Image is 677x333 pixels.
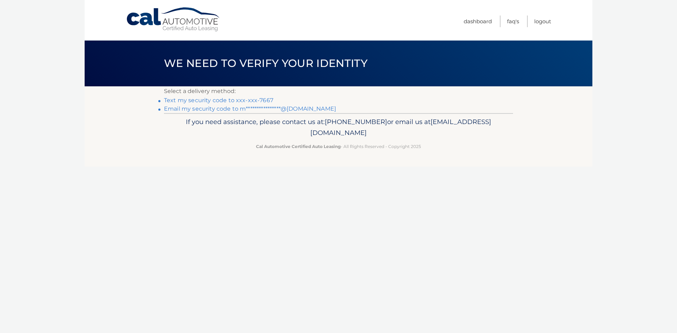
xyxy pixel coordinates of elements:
[464,16,492,27] a: Dashboard
[169,116,508,139] p: If you need assistance, please contact us at: or email us at
[126,7,221,32] a: Cal Automotive
[169,143,508,150] p: - All Rights Reserved - Copyright 2025
[325,118,387,126] span: [PHONE_NUMBER]
[164,57,367,70] span: We need to verify your identity
[534,16,551,27] a: Logout
[507,16,519,27] a: FAQ's
[256,144,341,149] strong: Cal Automotive Certified Auto Leasing
[164,86,513,96] p: Select a delivery method:
[164,97,273,104] a: Text my security code to xxx-xxx-7667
